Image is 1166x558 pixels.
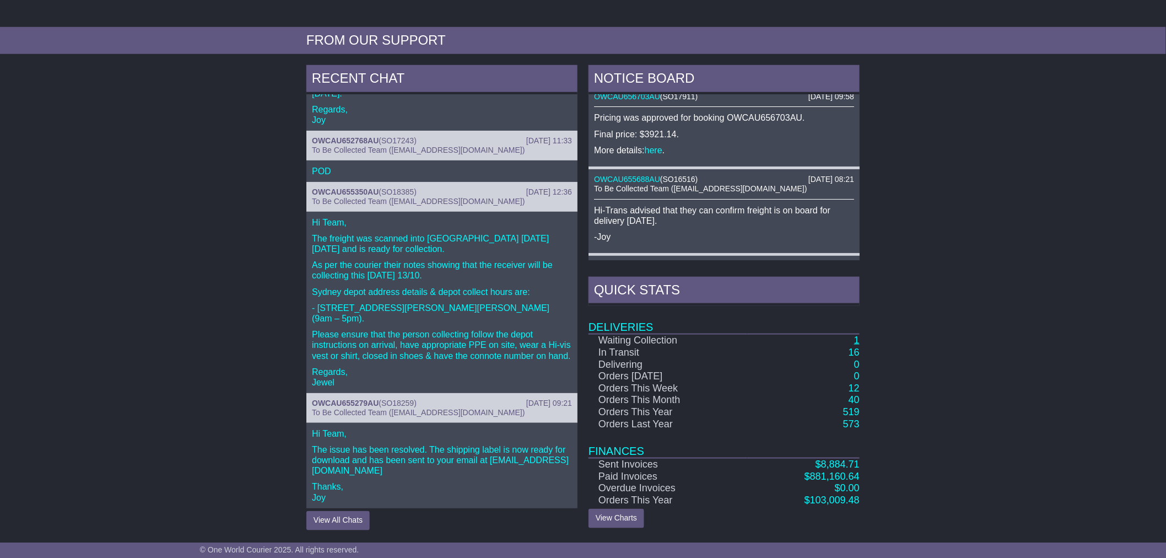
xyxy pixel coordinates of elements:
p: Final price: $3921.14. [594,129,854,139]
a: 1 [854,335,860,346]
p: Thanks, Joy [312,481,572,502]
a: OWCAU652768AU [312,136,379,145]
a: here [645,146,662,155]
a: OWCAU655279AU [312,399,379,407]
a: OWCAU655350AU [312,187,379,196]
a: OWCAU656703AU [594,92,660,101]
a: 573 [843,418,860,430]
p: - [STREET_ADDRESS][PERSON_NAME][PERSON_NAME] (9am – 5pm). [312,303,572,324]
p: Please ensure that the person collecting follow the depot instructions on arrival, have appropria... [312,329,572,361]
span: © One World Courier 2025. All rights reserved. [200,545,359,554]
a: View Charts [589,509,644,528]
p: Sydney depot address details & depot collect hours are: [312,287,572,297]
td: Sent Invoices [589,458,747,471]
p: The issue has been resolved. The shipping label is now ready for download and has been sent to yo... [312,444,572,476]
p: Regards, Joy [312,104,572,125]
span: 103,009.48 [810,495,860,506]
p: Regards, Jewel [312,367,572,388]
a: $103,009.48 [805,495,860,506]
td: Paid Invoices [589,471,747,483]
a: 0 [854,371,860,382]
div: Quick Stats [589,277,860,307]
div: [DATE] 12:36 [526,187,572,197]
div: ( ) [312,187,572,197]
span: SO18385 [381,187,414,196]
div: ( ) [312,399,572,408]
div: FROM OUR SUPPORT [306,33,860,49]
td: Overdue Invoices [589,482,747,495]
p: The freight was scanned into [GEOGRAPHIC_DATA] [DATE][DATE] and is ready for collection. [312,233,572,254]
p: Pricing was approved for booking OWCAU656703AU. [594,112,854,123]
p: -Joy [594,232,854,242]
span: To Be Collected Team ([EMAIL_ADDRESS][DOMAIN_NAME]) [312,197,525,206]
span: 0.00 [840,482,860,493]
a: 519 [843,406,860,417]
span: SO16516 [663,175,695,184]
span: SO18259 [381,399,414,407]
td: Waiting Collection [589,334,747,347]
span: To Be Collected Team ([EMAIL_ADDRESS][DOMAIN_NAME]) [594,184,807,193]
a: $0.00 [835,482,860,493]
div: [DATE] 09:58 [808,92,854,101]
td: Orders Last Year [589,418,747,431]
p: POD [312,166,572,176]
p: Hi Team, [312,217,572,228]
td: Delivering [589,359,747,371]
td: Orders This Year [589,406,747,418]
a: 0 [854,359,860,370]
p: Hi Team, [312,428,572,439]
a: 16 [849,347,860,358]
div: RECENT CHAT [306,65,577,95]
div: ( ) [312,136,572,146]
td: Deliveries [589,306,860,334]
td: Orders [DATE] [589,371,747,383]
span: SO17911 [663,92,695,101]
a: 40 [849,394,860,405]
p: Hi-Trans advised that they can confirm freight is on board for delivery [DATE]. [594,205,854,226]
td: Finances [589,430,860,458]
a: $881,160.64 [805,471,860,482]
div: [DATE] 11:33 [526,136,572,146]
div: ( ) [594,175,854,184]
button: View All Chats [306,511,370,530]
p: More details: . [594,145,854,155]
span: 881,160.64 [810,471,860,482]
span: 8,884.71 [821,459,860,470]
a: OWCAU655688AU [594,175,660,184]
div: NOTICE BOARD [589,65,860,95]
div: [DATE] 09:21 [526,399,572,408]
a: $8,884.71 [816,459,860,470]
td: Orders This Week [589,383,747,395]
p: As per the courier their notes showing that the receiver will be collecting this [DATE] 13/10. [312,260,572,281]
div: [DATE] 08:21 [808,175,854,184]
div: ( ) [594,92,854,101]
span: To Be Collected Team ([EMAIL_ADDRESS][DOMAIN_NAME]) [312,408,525,417]
a: 12 [849,383,860,394]
span: To Be Collected Team ([EMAIL_ADDRESS][DOMAIN_NAME]) [312,146,525,154]
td: Orders This Year [589,495,747,507]
td: In Transit [589,347,747,359]
span: SO17243 [381,136,414,145]
td: Orders This Month [589,394,747,406]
